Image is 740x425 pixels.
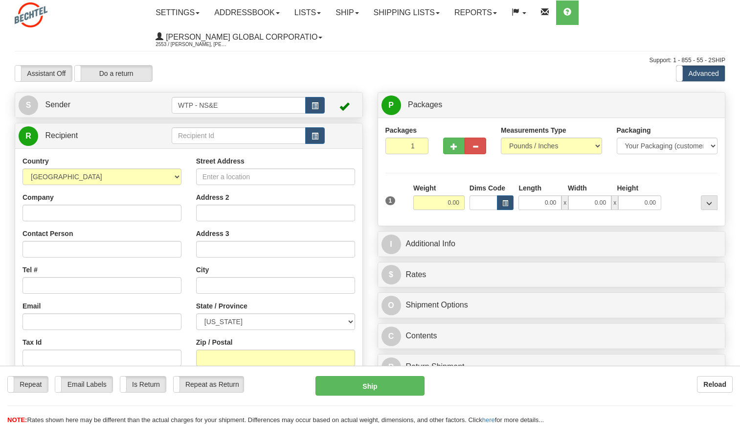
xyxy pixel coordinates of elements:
a: Ship [328,0,366,25]
label: Is Return [120,377,166,392]
b: Reload [703,380,726,388]
span: $ [381,265,401,284]
a: CContents [381,326,722,346]
span: 1 [385,196,396,205]
span: O [381,296,401,315]
label: Street Address [196,156,245,166]
span: C [381,327,401,346]
span: R [381,357,401,377]
label: Assistant Off [15,66,72,81]
a: Settings [148,0,207,25]
span: NOTE: [7,416,27,424]
button: Reload [697,376,733,393]
img: logo2553.jpg [15,2,47,27]
label: Tel # [22,265,38,275]
a: here [482,416,495,424]
span: x [561,195,568,210]
label: Length [518,183,541,193]
label: Height [617,183,639,193]
label: City [196,265,209,275]
a: $Rates [381,265,722,285]
span: [PERSON_NAME] Global Corporatio [163,33,317,41]
label: Dims Code [470,183,505,193]
button: Ship [315,376,424,396]
label: State / Province [196,301,247,311]
a: P Packages [381,95,722,115]
label: Country [22,156,49,166]
span: Recipient [45,131,78,140]
input: Sender Id [172,97,306,114]
label: Repeat [8,377,48,392]
a: S Sender [19,95,172,115]
label: Contact Person [22,229,73,238]
a: Reports [447,0,504,25]
label: Tax Id [22,337,42,347]
label: Advanced [676,66,725,81]
a: R Recipient [19,126,155,146]
a: IAdditional Info [381,234,722,254]
div: ... [701,195,718,210]
a: Addressbook [207,0,287,25]
label: Packages [385,125,417,135]
label: Width [568,183,587,193]
span: S [19,95,38,115]
span: P [381,95,401,115]
a: [PERSON_NAME] Global Corporatio 2553 / [PERSON_NAME], [PERSON_NAME] [148,25,330,49]
span: x [611,195,618,210]
label: Repeat as Return [174,377,244,392]
label: Company [22,192,54,202]
span: Packages [408,100,442,109]
a: RReturn Shipment [381,357,722,377]
label: Packaging [617,125,651,135]
label: Do a return [75,66,152,81]
span: I [381,235,401,254]
a: OShipment Options [381,295,722,315]
input: Recipient Id [172,127,306,144]
span: Sender [45,100,70,109]
input: Enter a location [196,168,355,185]
a: Shipping lists [366,0,447,25]
div: Support: 1 - 855 - 55 - 2SHIP [15,56,725,65]
a: Lists [287,0,328,25]
label: Address 2 [196,192,229,202]
label: Email [22,301,41,311]
label: Measurements Type [501,125,566,135]
label: Email Labels [55,377,112,392]
span: R [19,126,38,146]
label: Weight [413,183,436,193]
label: Address 3 [196,229,229,238]
span: 2553 / [PERSON_NAME], [PERSON_NAME] [156,40,229,49]
label: Zip / Postal [196,337,233,347]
